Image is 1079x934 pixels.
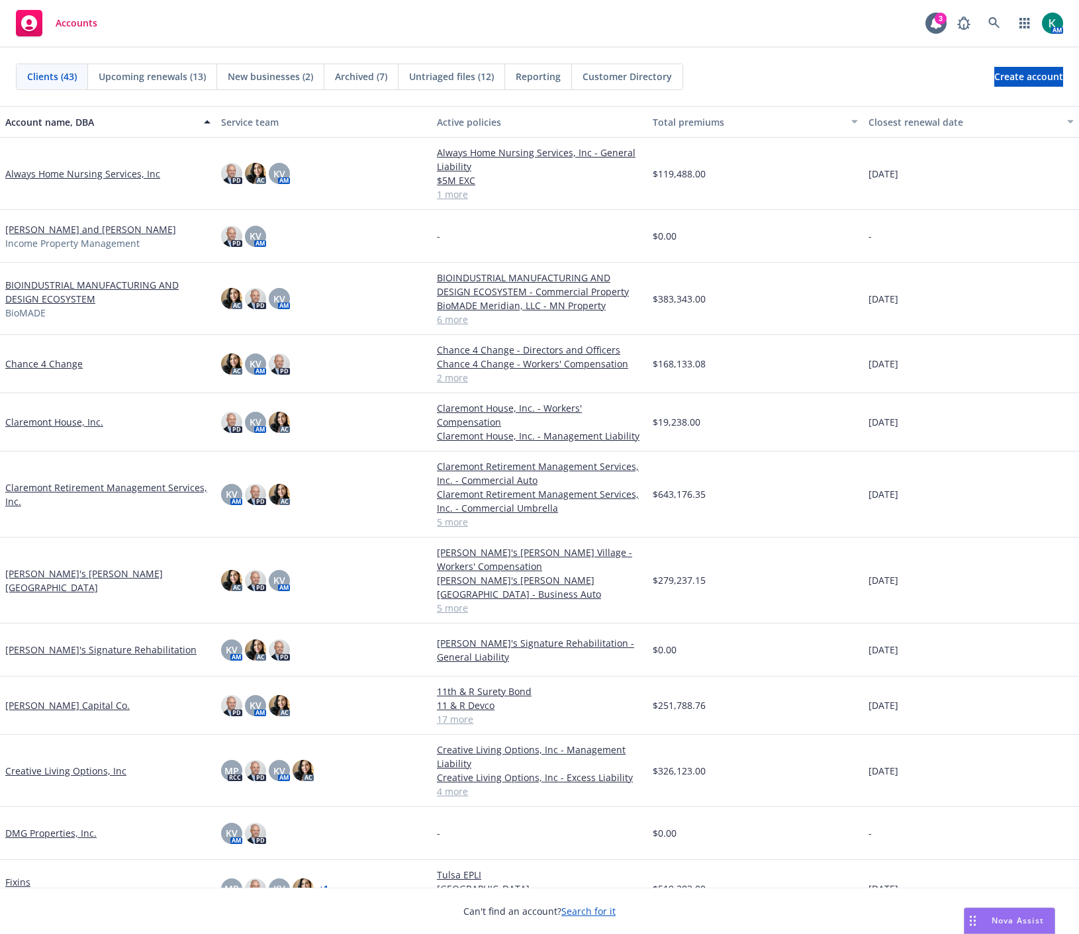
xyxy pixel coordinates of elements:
span: KV [273,167,285,181]
img: photo [221,353,242,375]
img: photo [245,570,266,591]
span: $519,283.00 [653,882,706,896]
span: KV [250,229,261,243]
span: [DATE] [868,487,898,501]
span: [DATE] [868,357,898,371]
a: Claremont Retirement Management Services, Inc. - Commercial Auto [437,459,642,487]
span: KV [273,882,285,896]
a: Claremont House, Inc. - Management Liability [437,429,642,443]
img: photo [269,695,290,716]
span: [DATE] [868,882,898,896]
span: $643,176.35 [653,487,706,501]
button: Service team [216,106,432,138]
img: photo [269,484,290,505]
span: [DATE] [868,415,898,429]
div: 3 [935,13,947,24]
a: Search [981,10,1008,36]
span: $19,238.00 [653,415,700,429]
a: 2 more [437,371,642,385]
a: Creative Living Options, Inc - Excess Liability [437,771,642,784]
a: Create account [994,67,1063,87]
span: [DATE] [868,573,898,587]
a: 5 more [437,601,642,615]
img: photo [221,695,242,716]
span: [DATE] [868,167,898,181]
a: BIOINDUSTRIAL MANUFACTURING AND DESIGN ECOSYSTEM - Commercial Property [437,271,642,299]
img: photo [1042,13,1063,34]
a: Switch app [1011,10,1038,36]
span: KV [226,487,238,501]
img: photo [245,760,266,781]
a: 4 more [437,784,642,798]
a: Chance 4 Change - Workers' Compensation [437,357,642,371]
a: 6 more [437,312,642,326]
span: KV [226,826,238,840]
a: [GEOGRAPHIC_DATA] [437,882,642,896]
a: Claremont House, Inc. - Workers' Compensation [437,401,642,429]
img: photo [269,353,290,375]
span: BioMADE [5,306,46,320]
span: Reporting [516,70,561,83]
a: [PERSON_NAME]'s [PERSON_NAME][GEOGRAPHIC_DATA] - Business Auto [437,573,642,601]
span: $119,488.00 [653,167,706,181]
img: photo [245,484,266,505]
span: $326,123.00 [653,764,706,778]
span: [DATE] [868,698,898,712]
a: + 1 [319,885,328,893]
a: [PERSON_NAME]'s [PERSON_NAME][GEOGRAPHIC_DATA] [5,567,211,594]
button: Total premiums [647,106,863,138]
a: Claremont Retirement Management Services, Inc. [5,481,211,508]
img: photo [245,823,266,844]
span: [DATE] [868,643,898,657]
a: Chance 4 Change [5,357,83,371]
span: KV [273,764,285,778]
span: - [437,826,440,840]
span: KV [273,292,285,306]
a: DMG Properties, Inc. [5,826,97,840]
span: $251,788.76 [653,698,706,712]
div: Closest renewal date [868,115,1059,129]
span: [DATE] [868,292,898,306]
a: Always Home Nursing Services, Inc - General Liability [437,146,642,173]
a: [PERSON_NAME]'s Signature Rehabilitation [5,643,197,657]
span: Income Property Management [5,236,140,250]
span: MP [224,882,239,896]
span: Can't find an account? [463,904,616,918]
span: Clients (43) [27,70,77,83]
a: [PERSON_NAME]'s Signature Rehabilitation - General Liability [437,636,642,664]
a: $5M EXC [437,173,642,187]
a: Always Home Nursing Services, Inc [5,167,160,181]
div: Service team [221,115,426,129]
a: Creative Living Options, Inc - Management Liability [437,743,642,771]
span: Nova Assist [992,915,1044,926]
img: photo [245,878,266,900]
a: BIOINDUSTRIAL MANUFACTURING AND DESIGN ECOSYSTEM [5,278,211,306]
button: Active policies [432,106,647,138]
span: Upcoming renewals (13) [99,70,206,83]
img: photo [221,570,242,591]
span: $0.00 [653,826,677,840]
a: 5 more [437,515,642,529]
img: photo [245,163,266,184]
div: Account name, DBA [5,115,196,129]
span: MP [224,764,239,778]
img: photo [269,639,290,661]
span: - [437,229,440,243]
span: Archived (7) [335,70,387,83]
a: Claremont House, Inc. [5,415,103,429]
a: Claremont Retirement Management Services, Inc. - Commercial Umbrella [437,487,642,515]
a: Creative Living Options, Inc [5,764,126,778]
img: photo [293,760,314,781]
span: $0.00 [653,229,677,243]
a: Report a Bug [951,10,977,36]
img: photo [221,288,242,309]
span: $0.00 [653,643,677,657]
span: $168,133.08 [653,357,706,371]
a: [PERSON_NAME] Capital Co. [5,698,130,712]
